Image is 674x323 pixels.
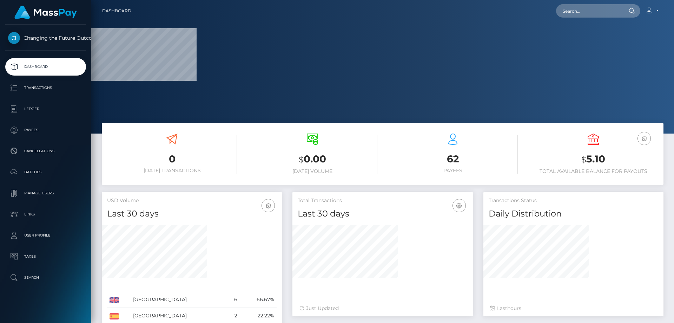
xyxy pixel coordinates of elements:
h6: [DATE] Volume [247,168,377,174]
p: Manage Users [8,188,83,199]
p: Dashboard [8,62,83,72]
h6: Total Available Balance for Payouts [528,168,658,174]
a: Cancellations [5,142,86,160]
p: Ledger [8,104,83,114]
a: Search [5,269,86,286]
p: User Profile [8,230,83,241]
img: Changing the Future Outcome Inc [8,32,20,44]
small: $ [299,155,304,164]
a: Batches [5,163,86,181]
h5: Transactions Status [489,197,658,204]
p: Taxes [8,251,83,262]
div: Just Updated [299,305,465,312]
a: Taxes [5,248,86,265]
a: User Profile [5,227,86,244]
p: Transactions [8,83,83,93]
h3: 0 [107,152,237,166]
a: Ledger [5,100,86,118]
a: Manage Users [5,185,86,202]
p: Links [8,209,83,220]
a: Dashboard [102,4,131,18]
td: 6 [227,292,240,308]
h6: Payees [388,168,518,174]
h5: Total Transactions [298,197,467,204]
p: Payees [8,125,83,135]
h3: 5.10 [528,152,658,167]
h3: 62 [388,152,518,166]
p: Search [8,272,83,283]
td: [GEOGRAPHIC_DATA] [131,292,227,308]
div: Last hours [490,305,656,312]
h4: Daily Distribution [489,208,658,220]
td: 66.67% [240,292,277,308]
span: Changing the Future Outcome Inc [5,35,86,41]
a: Links [5,206,86,223]
h4: Last 30 days [298,208,467,220]
p: Cancellations [8,146,83,156]
p: Batches [8,167,83,177]
h3: 0.00 [247,152,377,167]
h4: Last 30 days [107,208,277,220]
img: ES.png [110,313,119,319]
small: $ [581,155,586,164]
img: GB.png [110,297,119,303]
img: MassPay Logo [14,6,77,19]
h5: USD Volume [107,197,277,204]
a: Payees [5,121,86,139]
a: Transactions [5,79,86,97]
h6: [DATE] Transactions [107,168,237,174]
input: Search... [556,4,622,18]
a: Dashboard [5,58,86,76]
